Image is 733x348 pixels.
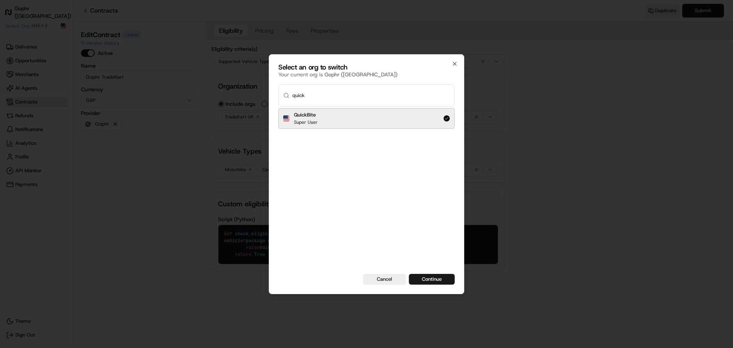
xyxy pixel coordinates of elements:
h2: QuickBite [294,112,318,118]
p: Your current org is [278,71,455,78]
button: Cancel [363,274,406,285]
p: Super User [294,119,318,125]
h2: Select an org to switch [278,64,455,71]
span: Gophr ([GEOGRAPHIC_DATA]) [325,71,397,78]
input: Type to search... [292,85,450,106]
button: Continue [409,274,455,285]
img: Flag of us [283,115,289,121]
div: Suggestions [278,107,455,130]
